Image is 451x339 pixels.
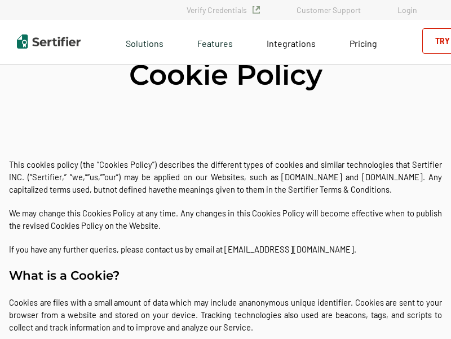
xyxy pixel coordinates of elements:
span: Solutions [126,35,163,49]
img: Sertifier | Digital Credentialing Platform [17,34,81,49]
a: Pricing [350,35,377,49]
p: If you have any further queries, please contact us by email at [EMAIL_ADDRESS][DOMAIN_NAME]. [9,243,442,255]
span: Features [197,35,233,49]
p: We may change this Cookies Policy at any time. Any changes in this Cookies Policy will become eff... [9,207,442,232]
span: Integrations [267,38,316,49]
a: Login [397,5,417,15]
a: Integrations [267,35,316,49]
span: Pricing [350,38,377,49]
p: Cookies are files with a small amount of data which may include ananonymous unique identifier. Co... [9,296,442,333]
h2: What is a Cookie? [9,267,442,285]
p: This cookies policy (the “Cookies Policy”) describes the different types of cookies and similar t... [9,158,442,195]
img: Verified [253,6,260,14]
a: Verify Credentials [187,5,260,15]
h1: Cookie Policy [129,56,322,93]
a: Customer Support [297,5,361,15]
